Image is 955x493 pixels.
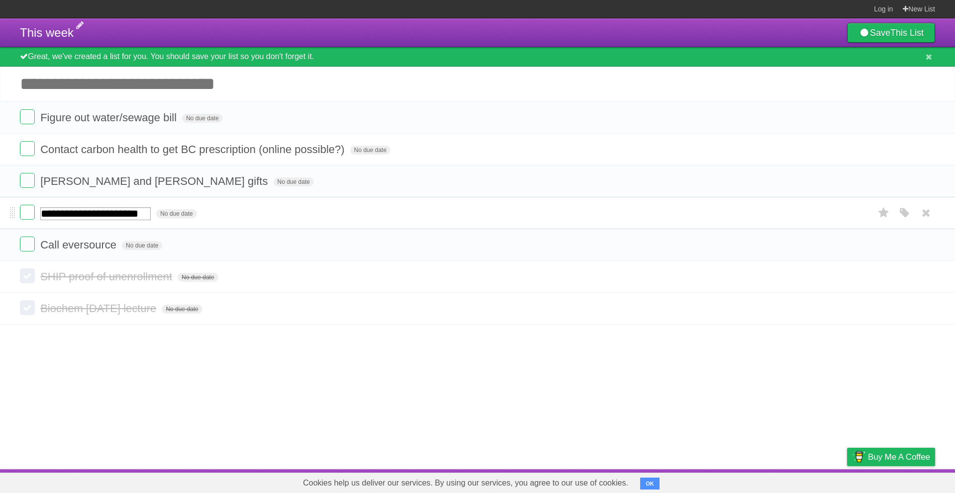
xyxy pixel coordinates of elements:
[40,302,159,315] span: Biochem [DATE] lecture
[640,478,660,490] button: OK
[852,448,865,465] img: Buy me a coffee
[20,26,74,39] span: This week
[40,270,175,283] span: SHIP proof of unenrollment
[847,23,935,43] a: SaveThis List
[868,448,930,466] span: Buy me a coffee
[40,175,270,187] span: [PERSON_NAME] and [PERSON_NAME] gifts
[715,472,736,491] a: About
[20,205,35,220] label: Done
[834,472,860,491] a: Privacy
[20,300,35,315] label: Done
[40,111,179,124] span: Figure out water/sewage bill
[847,448,935,466] a: Buy me a coffee
[156,209,196,218] span: No due date
[874,205,893,221] label: Star task
[162,305,202,314] span: No due date
[40,143,347,156] span: Contact carbon health to get BC prescription (online possible?)
[890,28,924,38] b: This List
[182,114,222,123] span: No due date
[274,177,314,186] span: No due date
[20,268,35,283] label: Done
[20,237,35,251] label: Done
[178,273,218,282] span: No due date
[20,141,35,156] label: Done
[122,241,162,250] span: No due date
[20,109,35,124] label: Done
[350,146,390,155] span: No due date
[293,473,638,493] span: Cookies help us deliver our services. By using our services, you agree to our use of cookies.
[20,173,35,188] label: Done
[872,472,935,491] a: Suggest a feature
[40,239,119,251] span: Call eversource
[748,472,788,491] a: Developers
[800,472,822,491] a: Terms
